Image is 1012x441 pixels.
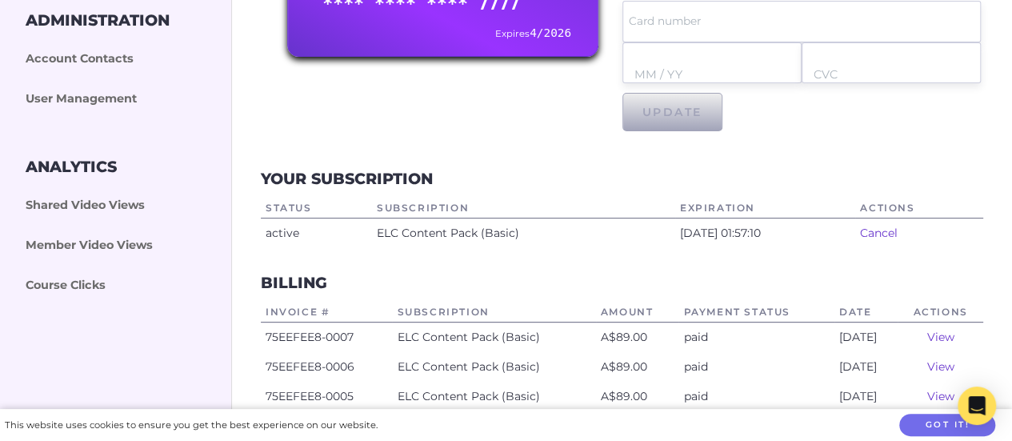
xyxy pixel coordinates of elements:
[898,303,983,323] th: Actions
[261,352,392,382] td: 75EEFEE8-0006
[958,387,996,425] div: Open Intercom Messenger
[678,352,834,382] td: paid
[261,218,372,248] td: active
[855,198,983,218] th: Actions
[261,382,392,411] td: 75EEFEE8-0005
[634,54,790,95] input: MM / YY
[834,322,898,352] td: [DATE]
[678,322,834,352] td: paid
[926,389,954,403] a: View
[926,330,954,344] a: View
[814,54,969,95] input: CVC
[372,218,675,248] td: ELC Content Pack (Basic)
[596,303,679,323] th: Amount
[834,382,898,411] td: [DATE]
[596,382,679,411] td: A$89.00
[860,226,898,240] a: Cancel
[392,303,595,323] th: Subscription
[622,93,722,131] button: Update
[675,218,855,248] td: [DATE] 01:57:10
[678,303,834,323] th: Payment Status
[261,170,433,188] h3: Your subscription
[261,198,372,218] th: Status
[261,322,392,352] td: 75EEFEE8-0007
[26,158,117,176] h3: Analytics
[899,414,995,437] button: Got it!
[675,198,855,218] th: Expiration
[834,303,898,323] th: Date
[926,359,954,374] a: View
[834,352,898,382] td: [DATE]
[372,198,675,218] th: Subscription
[261,303,392,323] th: Invoice #
[392,382,595,411] td: ELC Content Pack (Basic)
[261,274,327,292] h3: Billing
[392,322,595,352] td: ELC Content Pack (Basic)
[678,382,834,411] td: paid
[495,28,530,39] small: Expires
[596,352,679,382] td: A$89.00
[5,417,378,434] div: This website uses cookies to ensure you get the best experience on our website.
[596,322,679,352] td: A$89.00
[628,1,974,42] input: Card number
[495,23,571,44] div: 4/2026
[26,11,170,30] h3: Administration
[392,352,595,382] td: ELC Content Pack (Basic)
